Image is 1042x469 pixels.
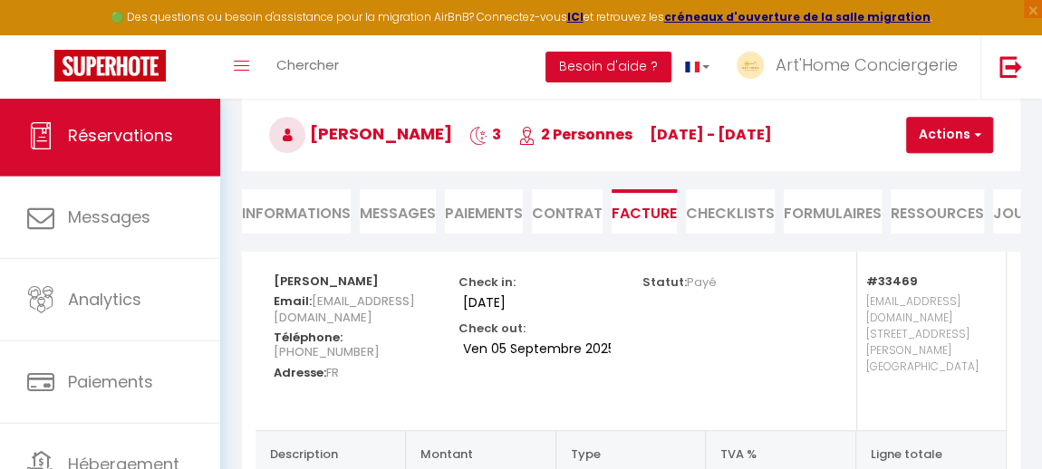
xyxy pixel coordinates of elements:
[274,288,415,330] span: [EMAIL_ADDRESS][DOMAIN_NAME]
[999,55,1022,78] img: logout
[687,273,717,291] span: Payé
[360,203,436,224] span: Messages
[723,35,980,99] a: ... Art'Home Conciergerie
[518,124,632,145] span: 2 Personnes
[54,50,166,81] img: Super Booking
[274,339,380,365] span: [PHONE_NUMBER]
[545,52,671,82] button: Besoin d'aide ?
[532,189,603,234] li: Contrat
[866,289,988,412] p: [EMAIL_ADDRESS][DOMAIN_NAME] [STREET_ADDRESS][PERSON_NAME] [GEOGRAPHIC_DATA]
[68,206,150,228] span: Messages
[68,370,153,393] span: Paiements
[737,52,764,79] img: ...
[274,329,343,346] strong: Téléphone:
[458,316,526,337] p: Check out:
[242,189,351,234] li: Informations
[458,270,516,291] p: Check in:
[276,55,339,74] span: Chercher
[784,189,882,234] li: FORMULAIRES
[68,288,141,311] span: Analytics
[274,273,379,290] strong: [PERSON_NAME]
[68,124,173,147] span: Réservations
[664,9,931,24] a: créneaux d'ouverture de la salle migration
[326,359,339,386] span: FR
[866,273,918,290] strong: #33469
[650,124,772,145] span: [DATE] - [DATE]
[642,270,717,291] p: Statut:
[906,117,993,153] button: Actions
[612,189,677,234] li: Facture
[567,9,584,24] a: ICI
[14,7,69,62] button: Ouvrir le widget de chat LiveChat
[445,189,523,234] li: Paiements
[274,292,312,310] strong: Email:
[891,189,984,234] li: Ressources
[269,122,452,145] span: [PERSON_NAME]
[686,189,775,234] li: CHECKLISTS
[263,35,352,99] a: Chercher
[469,124,501,145] span: 3
[776,53,958,76] span: Art'Home Conciergerie
[274,364,326,381] strong: Adresse:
